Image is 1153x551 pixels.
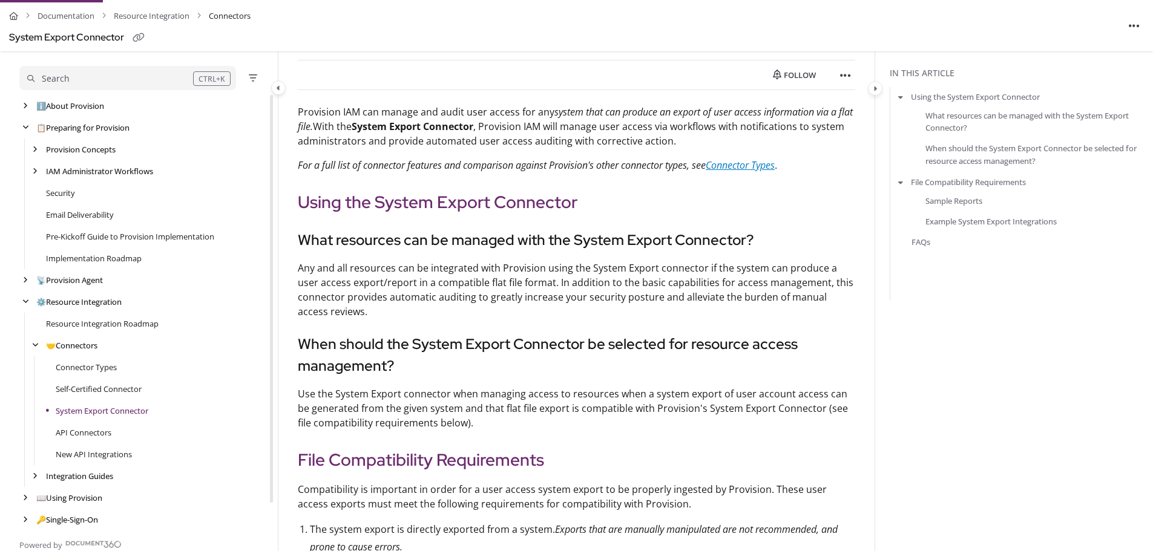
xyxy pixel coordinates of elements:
[298,229,855,251] h3: What resources can be managed with the System Export Connector?
[36,296,122,308] a: Resource Integration
[836,65,855,85] button: Article more options
[925,109,1148,134] a: What resources can be managed with the System Export Connector?
[298,333,855,377] h3: When should the System Export Connector be selected for resource access management?
[911,91,1040,103] a: Using the System Export Connector
[352,120,473,133] strong: System Export Connector
[912,236,930,248] a: FAQs
[298,261,855,319] p: Any and all resources can be integrated with Provision using the System Export connector if the s...
[925,215,1057,227] a: Example System Export Integrations
[9,7,18,25] a: Home
[895,175,906,188] button: arrow
[46,470,113,482] a: Integration Guides
[19,536,122,551] a: Powered by Document360 - opens in a new tab
[29,166,41,177] div: arrow
[298,189,855,215] h2: Using the System Export Connector
[42,72,70,85] div: Search
[56,383,142,395] a: Self-Certified Connector
[763,65,826,85] button: Follow
[19,66,236,90] button: Search
[890,67,1148,80] div: In this article
[46,165,153,177] a: IAM Administrator Workflows
[29,471,41,482] div: arrow
[36,514,98,526] a: Single-Sign-On
[46,252,142,264] a: Implementation Roadmap
[36,274,103,286] a: Provision Agent
[911,175,1026,187] a: File Compatibility Requirements
[56,448,132,460] a: New API Integrations
[246,71,260,85] button: Filter
[1125,16,1144,35] button: Article more options
[36,275,46,285] span: 📡
[46,339,97,351] a: Connectors
[36,514,46,525] span: 🔑
[19,122,31,134] div: arrow
[46,340,56,351] span: 🤝
[298,158,775,172] em: For a full list of connector features and comparison against Provision's other connector types, see
[36,122,130,134] a: Preparing for Provision
[9,29,124,47] div: System Export Connector
[46,209,114,221] a: Email Deliverability
[19,100,31,112] div: arrow
[19,539,62,551] span: Powered by
[19,492,31,504] div: arrow
[706,158,775,172] a: Connector Types
[56,405,148,417] a: System Export Connector
[36,100,46,111] span: ℹ️
[298,447,855,472] h2: File Compatibility Requirements
[209,7,251,25] span: Connectors
[925,142,1148,166] a: When should the System Export Connector be selected for resource access management?
[36,492,102,504] a: Using Provision
[56,361,117,373] a: Connector Types
[298,105,853,133] em: system that can produce an export of user access information via a flat file.
[46,187,75,199] a: Security
[925,195,982,207] a: Sample Reports
[895,90,906,103] button: arrow
[36,492,46,503] span: 📖
[36,100,104,112] a: About Provision
[19,514,31,526] div: arrow
[298,482,855,511] p: Compatibility is important in order for a user access system export to be properly ingested by Pr...
[19,275,31,286] div: arrow
[129,28,148,48] button: Copy link of
[65,541,122,548] img: Document360
[29,144,41,155] div: arrow
[19,296,31,308] div: arrow
[271,80,286,95] button: Category toggle
[38,7,94,25] a: Documentation
[868,81,882,96] button: Category toggle
[46,230,214,243] a: Pre-Kickoff Guide to Provision Implementation
[114,7,189,25] a: Resource Integration
[298,386,855,430] p: Use the System Export connector when managing access to resources when a system export of user ac...
[29,340,41,351] div: arrow
[193,71,231,86] div: CTRL+K
[46,318,159,330] a: Resource Integration Roadmap
[298,158,855,172] p: .
[36,122,46,133] span: 📋
[298,105,855,148] p: Provision IAM can manage and audit user access for any With the , Provision IAM will manage user ...
[46,143,116,155] a: Provision Concepts
[36,296,46,307] span: ⚙️
[56,426,111,439] a: API Connectors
